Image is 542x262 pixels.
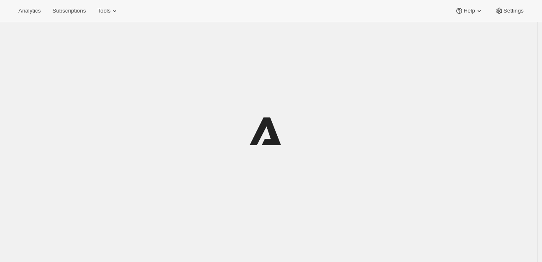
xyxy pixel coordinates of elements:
button: Help [450,5,488,17]
button: Settings [490,5,529,17]
span: Settings [504,8,524,14]
button: Subscriptions [47,5,91,17]
button: Analytics [13,5,46,17]
span: Help [463,8,475,14]
span: Tools [97,8,110,14]
button: Tools [92,5,124,17]
span: Analytics [18,8,41,14]
span: Subscriptions [52,8,86,14]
